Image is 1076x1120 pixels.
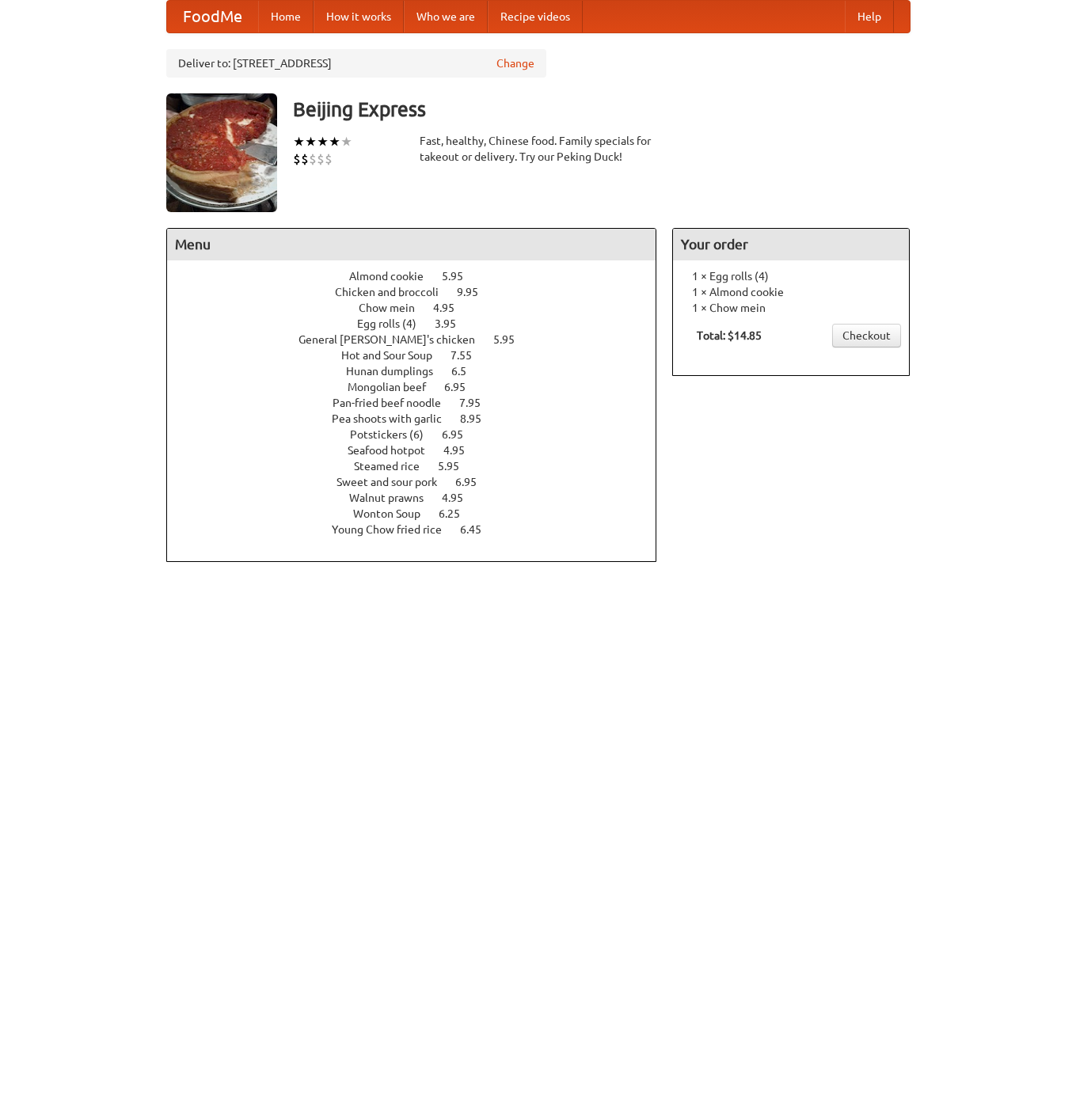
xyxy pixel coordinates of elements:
[439,507,476,520] span: 6.25
[451,365,482,378] span: 6.5
[329,133,340,150] li: ★
[681,300,901,316] li: 1 × Chow mein
[359,302,431,314] span: Chow mein
[166,93,277,212] img: angular.jpg
[349,270,439,283] span: Almond cookie
[350,428,439,441] span: Potstickers (6)
[354,460,489,473] a: Steamed rice 5.95
[340,133,352,150] li: ★
[336,476,506,488] a: Sweet and sour pork 6.95
[346,365,496,378] a: Hunan dumplings 6.5
[354,460,435,473] span: Steamed rice
[457,286,494,298] span: 9.95
[442,492,479,504] span: 4.95
[493,333,530,346] span: 5.95
[359,302,484,314] a: Chow mein 4.95
[332,523,511,536] a: Young Chow fried rice 6.45
[451,349,488,362] span: 7.55
[350,428,492,441] a: Potstickers (6) 6.95
[317,133,329,150] li: ★
[348,381,442,393] span: Mongolian beef
[845,1,894,32] a: Help
[332,412,458,425] span: Pea shoots with garlic
[309,150,317,168] li: $
[341,349,501,362] a: Hot and Sour Soup 7.55
[442,270,479,283] span: 5.95
[433,302,470,314] span: 4.95
[455,476,492,488] span: 6.95
[167,1,258,32] a: FoodMe
[335,286,508,298] a: Chicken and broccoli 9.95
[348,444,441,457] span: Seafood hotpot
[317,150,325,168] li: $
[349,270,492,283] a: Almond cookie 5.95
[460,412,497,425] span: 8.95
[349,492,439,504] span: Walnut prawns
[314,1,404,32] a: How it works
[460,523,497,536] span: 6.45
[335,286,454,298] span: Chicken and broccoli
[488,1,583,32] a: Recipe videos
[332,523,458,536] span: Young Chow fried rice
[673,229,909,260] h4: Your order
[333,397,457,409] span: Pan-fried beef noodle
[348,381,495,393] a: Mongolian beef 6.95
[167,229,656,260] h4: Menu
[325,150,333,168] li: $
[298,333,544,346] a: General [PERSON_NAME]'s chicken 5.95
[353,507,489,520] a: Wonton Soup 6.25
[357,317,485,330] a: Egg rolls (4) 3.95
[301,150,309,168] li: $
[353,507,436,520] span: Wonton Soup
[442,428,479,441] span: 6.95
[681,284,901,300] li: 1 × Almond cookie
[349,492,492,504] a: Walnut prawns 4.95
[832,324,901,347] a: Checkout
[496,55,534,71] a: Change
[305,133,317,150] li: ★
[435,317,472,330] span: 3.95
[357,317,432,330] span: Egg rolls (4)
[293,133,305,150] li: ★
[333,397,510,409] a: Pan-fried beef noodle 7.95
[166,49,546,78] div: Deliver to: [STREET_ADDRESS]
[444,381,481,393] span: 6.95
[332,412,511,425] a: Pea shoots with garlic 8.95
[404,1,488,32] a: Who we are
[336,476,453,488] span: Sweet and sour pork
[420,133,657,165] div: Fast, healthy, Chinese food. Family specials for takeout or delivery. Try our Peking Duck!
[459,397,496,409] span: 7.95
[681,268,901,284] li: 1 × Egg rolls (4)
[293,150,301,168] li: $
[346,365,449,378] span: Hunan dumplings
[258,1,314,32] a: Home
[438,460,475,473] span: 5.95
[697,329,762,342] b: Total: $14.85
[341,349,448,362] span: Hot and Sour Soup
[443,444,481,457] span: 4.95
[348,444,494,457] a: Seafood hotpot 4.95
[298,333,491,346] span: General [PERSON_NAME]'s chicken
[293,93,911,125] h3: Beijing Express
